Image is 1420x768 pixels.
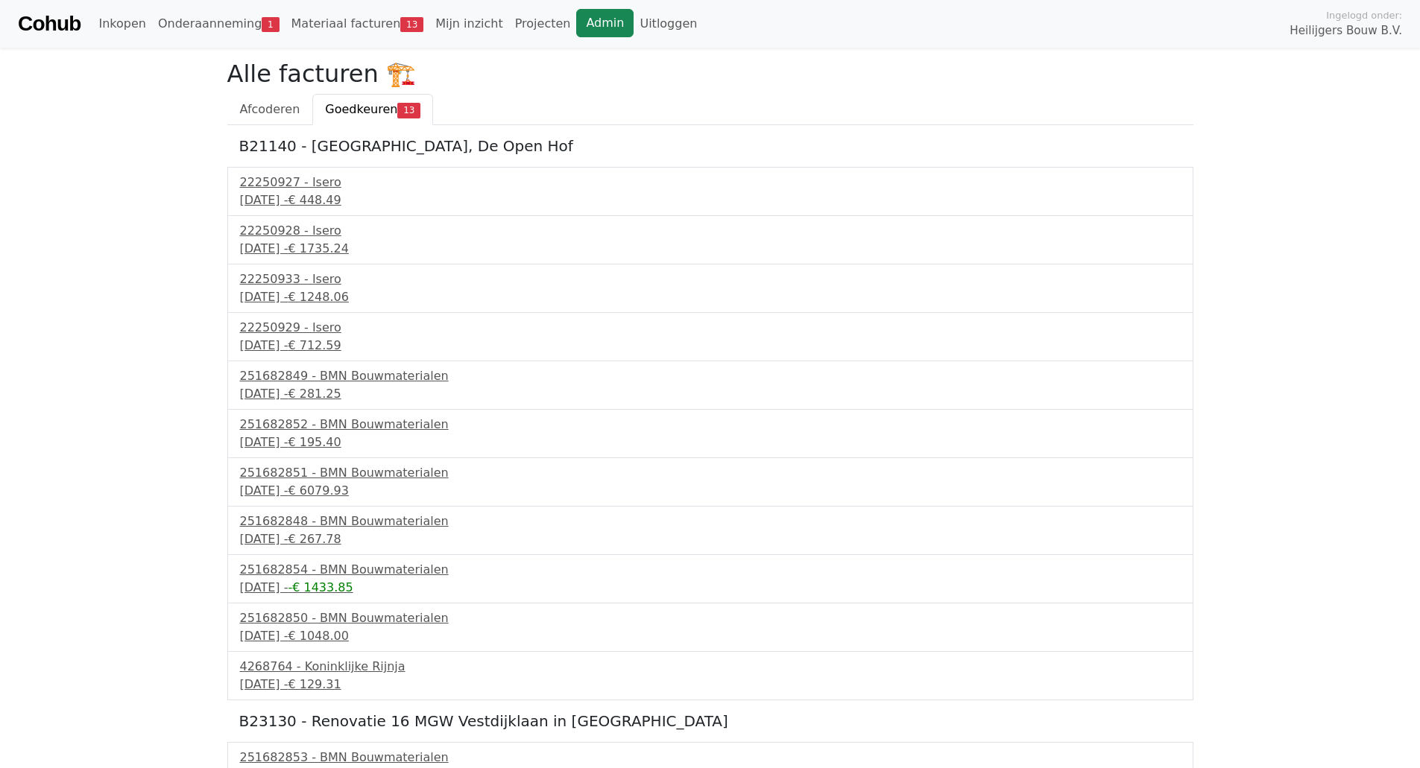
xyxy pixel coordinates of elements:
[288,532,341,546] span: € 267.78
[400,17,423,32] span: 13
[240,319,1181,355] a: 22250929 - Isero[DATE] -€ 712.59
[288,629,348,643] span: € 1048.00
[288,387,341,401] span: € 281.25
[285,9,430,39] a: Materiaal facturen13
[240,749,1181,767] div: 251682853 - BMN Bouwmaterialen
[240,337,1181,355] div: [DATE] -
[240,434,1181,451] div: [DATE] -
[18,6,81,42] a: Cohub
[240,102,300,116] span: Afcoderen
[240,385,1181,403] div: [DATE] -
[288,193,341,207] span: € 448.49
[240,561,1181,579] div: 251682854 - BMN Bouwmaterialen
[240,174,1181,209] a: 22250927 - Isero[DATE] -€ 448.49
[429,9,509,39] a: Mijn inzicht
[240,222,1181,258] a: 22250928 - Isero[DATE] -€ 1735.24
[288,338,341,352] span: € 712.59
[288,241,348,256] span: € 1735.24
[240,609,1181,645] a: 251682850 - BMN Bouwmaterialen[DATE] -€ 1048.00
[240,416,1181,451] a: 251682852 - BMN Bouwmaterialen[DATE] -€ 195.40
[240,367,1181,385] div: 251682849 - BMN Bouwmaterialen
[240,512,1181,530] div: 251682848 - BMN Bouwmaterialen
[240,658,1181,694] a: 4268764 - Koninklijke Rijnja[DATE] -€ 129.31
[240,174,1181,191] div: 22250927 - Isero
[634,9,703,39] a: Uitloggen
[240,288,1181,306] div: [DATE] -
[240,416,1181,434] div: 251682852 - BMN Bouwmaterialen
[288,290,348,304] span: € 1248.06
[240,561,1181,597] a: 251682854 - BMN Bouwmaterialen[DATE] --€ 1433.85
[509,9,577,39] a: Projecten
[240,530,1181,548] div: [DATE] -
[240,609,1181,627] div: 251682850 - BMN Bouwmaterialen
[240,512,1181,548] a: 251682848 - BMN Bouwmaterialen[DATE] -€ 267.78
[240,676,1181,694] div: [DATE] -
[240,367,1181,403] a: 251682849 - BMN Bouwmaterialen[DATE] -€ 281.25
[240,270,1181,306] a: 22250933 - Isero[DATE] -€ 1248.06
[92,9,151,39] a: Inkopen
[240,191,1181,209] div: [DATE] -
[312,94,433,125] a: Goedkeuren13
[227,94,313,125] a: Afcoderen
[240,464,1181,482] div: 251682851 - BMN Bouwmaterialen
[239,137,1181,155] h5: B21140 - [GEOGRAPHIC_DATA], De Open Hof
[1290,22,1402,39] span: Heilijgers Bouw B.V.
[240,240,1181,258] div: [DATE] -
[397,103,420,118] span: 13
[239,712,1181,730] h5: B23130 - Renovatie 16 MGW Vestdijklaan in [GEOGRAPHIC_DATA]
[1326,8,1402,22] span: Ingelogd onder:
[240,319,1181,337] div: 22250929 - Isero
[240,482,1181,500] div: [DATE] -
[240,658,1181,676] div: 4268764 - Koninklijke Rijnja
[240,464,1181,500] a: 251682851 - BMN Bouwmaterialen[DATE] -€ 6079.93
[288,580,353,594] span: -€ 1433.85
[288,677,341,691] span: € 129.31
[262,17,279,32] span: 1
[325,102,397,116] span: Goedkeuren
[240,627,1181,645] div: [DATE] -
[227,60,1193,88] h2: Alle facturen 🏗️
[240,222,1181,240] div: 22250928 - Isero
[288,483,348,498] span: € 6079.93
[152,9,285,39] a: Onderaanneming1
[240,579,1181,597] div: [DATE] -
[240,270,1181,288] div: 22250933 - Isero
[288,435,341,449] span: € 195.40
[576,9,634,37] a: Admin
